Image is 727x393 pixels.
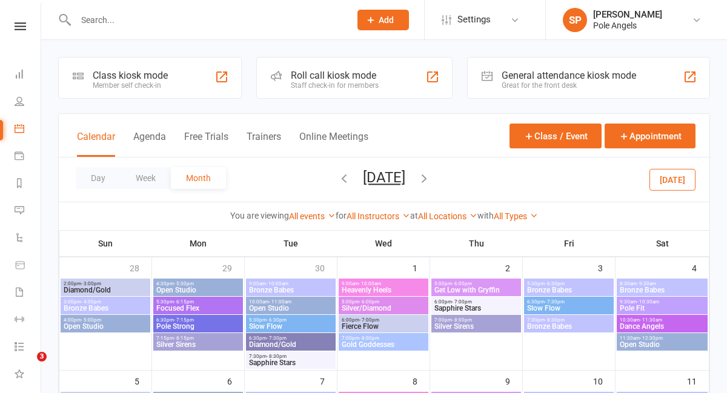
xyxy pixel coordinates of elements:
span: Silver/Diamond [341,305,426,312]
span: 10:30am [619,317,705,323]
a: Dashboard [15,62,42,89]
span: Heavenly Heels [341,286,426,294]
a: Product Sales [15,253,42,280]
span: Diamond/Gold [248,341,333,348]
a: Payments [15,144,42,171]
span: 5:00pm [434,281,519,286]
button: Agenda [133,131,166,157]
span: Get Low with Gryffin [434,286,519,294]
span: - 7:00pm [359,317,379,323]
span: 11:30am [619,335,705,341]
a: Reports [15,171,42,198]
strong: for [336,211,347,220]
div: 30 [315,257,337,277]
span: - 8:00pm [452,317,472,323]
span: - 6:00pm [359,299,379,305]
span: 5:00pm [341,299,426,305]
span: Diamond/Gold [63,286,148,294]
div: 4 [692,257,709,277]
span: 9:00am [341,281,426,286]
span: 6:00pm [341,317,426,323]
span: - 6:15pm [174,299,194,305]
span: 6:30pm [248,335,333,341]
span: 7:00pm [341,335,426,341]
span: - 6:30pm [267,317,287,323]
span: - 3:00pm [81,281,101,286]
span: 7:00pm [434,317,519,323]
div: 9 [505,371,522,391]
div: Class kiosk mode [93,70,168,81]
span: - 5:30pm [174,281,194,286]
span: 2:00pm [63,281,148,286]
button: Month [171,167,226,189]
div: SP [563,8,587,32]
span: 6:00pm [434,299,519,305]
span: - 8:30pm [545,317,565,323]
span: 5:30pm [156,299,241,305]
span: Slow Flow [526,305,611,312]
span: 8:30am [619,281,705,286]
span: 6:30pm [156,317,241,323]
div: 8 [413,371,430,391]
span: Silver Sirens [434,323,519,330]
div: 28 [130,257,151,277]
span: Gold Goddesses [341,341,426,348]
span: 10:00am [248,299,333,305]
span: 7:15pm [156,335,241,341]
span: - 8:15pm [174,335,194,341]
strong: You are viewing [230,211,289,220]
span: 3 [37,352,47,362]
span: - 11:00am [269,299,291,305]
th: Tue [245,231,337,256]
div: 2 [505,257,522,277]
a: Calendar [15,116,42,144]
span: 6:30pm [526,299,611,305]
span: Dance Angels [619,323,705,330]
input: Search... [72,12,342,28]
span: - 6:00pm [452,281,472,286]
th: Wed [337,231,430,256]
th: Sun [59,231,152,256]
span: Sapphire Stars [434,305,519,312]
button: Appointment [605,124,695,148]
span: Open Studio [248,305,333,312]
span: 7:30pm [248,354,333,359]
span: Silver Sirens [156,341,241,348]
div: [PERSON_NAME] [593,9,662,20]
span: 9:30am [619,299,705,305]
span: - 10:00am [359,281,381,286]
div: 11 [687,371,709,391]
span: Fierce Flow [341,323,426,330]
span: Open Studio [619,341,705,348]
span: - 10:00am [266,281,288,286]
span: Pole Fit [619,305,705,312]
th: Sat [616,231,709,256]
div: 6 [227,371,244,391]
div: 7 [320,371,337,391]
a: All Locations [418,211,477,221]
button: Calendar [77,131,115,157]
button: Free Trials [184,131,228,157]
span: - 5:00pm [81,317,101,323]
button: Week [121,167,171,189]
span: 5:30pm [526,281,611,286]
span: - 10:30am [637,299,659,305]
span: Bronze Babes [619,286,705,294]
span: - 6:30pm [545,281,565,286]
span: Add [379,15,394,25]
span: Open Studio [63,323,148,330]
button: Trainers [247,131,281,157]
a: All events [289,211,336,221]
span: - 8:00pm [359,335,379,341]
th: Fri [523,231,616,256]
strong: with [477,211,494,220]
span: - 11:30am [640,317,662,323]
th: Thu [430,231,523,256]
div: General attendance kiosk mode [502,70,636,81]
span: 3:00pm [63,299,148,305]
a: All Instructors [347,211,410,221]
div: 1 [413,257,430,277]
span: 9:00am [248,281,333,286]
div: 5 [134,371,151,391]
span: 5:30pm [248,317,333,323]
